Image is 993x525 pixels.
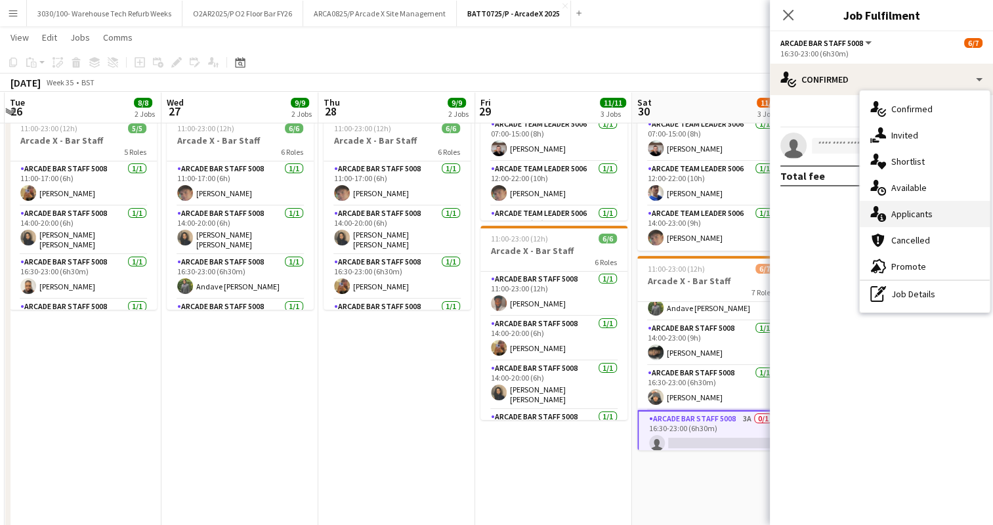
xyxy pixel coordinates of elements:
span: Week 35 [43,77,76,87]
span: Arcade Bar Staff 5008 [780,38,863,48]
span: 11:00-23:00 (12h) [648,264,705,274]
a: Jobs [65,29,95,46]
span: 6 Roles [438,147,460,157]
span: Fri [480,96,491,108]
span: 29 [478,104,491,119]
div: 3 Jobs [601,109,625,119]
h3: Arcade X - Bar Staff [167,135,314,146]
button: 3030/100- Warehouse Tech Refurb Weeks [27,1,182,26]
span: 30 [635,104,652,119]
span: 11:00-23:00 (12h) [177,123,234,133]
div: Cancelled [860,227,990,253]
span: 5 Roles [124,147,146,157]
div: 2 Jobs [448,109,469,119]
div: Invited [860,122,990,148]
span: 11:00-23:00 (12h) [491,234,548,243]
span: 11/11 [600,98,626,108]
span: 6 Roles [595,257,617,267]
span: 11:00-23:00 (12h) [334,123,391,133]
div: 16:30-23:00 (6h30m) [780,49,982,58]
span: 9/9 [448,98,466,108]
div: Shortlist [860,148,990,175]
span: 28 [322,104,340,119]
span: View [11,31,29,43]
button: ARCA0825/P Arcade X Site Management [303,1,457,26]
app-card-role: Arcade Bar Staff 50081/114:00-23:00 (9h)[PERSON_NAME] [637,321,784,366]
app-card-role: Arcade Team Leader 50061/114:00-23:00 (9h)[PERSON_NAME] [637,206,784,251]
app-card-role: Arcade Team Leader 50061/112:00-22:00 (10h)[PERSON_NAME] [637,161,784,206]
a: Edit [37,29,62,46]
div: BST [81,77,95,87]
h3: Job Fulfilment [770,7,993,24]
app-job-card: 11:00-23:00 (12h)5/5Arcade X - Bar Staff5 RolesArcade Bar Staff 50081/111:00-17:00 (6h)[PERSON_NA... [10,115,157,310]
div: Job Details [860,281,990,307]
h3: Arcade X - Bar Staff [324,135,471,146]
div: 3 Jobs [757,109,782,119]
span: 8/8 [134,98,152,108]
app-job-card: 11:00-23:00 (12h)6/6Arcade X - Bar Staff6 RolesArcade Bar Staff 50081/111:00-17:00 (6h)[PERSON_NA... [324,115,471,310]
app-card-role: Arcade Team Leader 50061/107:00-15:00 (8h)[PERSON_NAME] [637,117,784,161]
app-job-card: 11:00-23:00 (12h)6/6Arcade X - Bar Staff6 RolesArcade Bar Staff 50081/111:00-23:00 (12h)[PERSON_N... [480,226,627,420]
span: 11:00-23:00 (12h) [20,123,77,133]
span: Edit [42,31,57,43]
div: Total fee [780,169,825,182]
app-card-role: Arcade Bar Staff 50081/116:30-23:00 (6h30m)Andave [PERSON_NAME] [167,255,314,299]
app-card-role: Arcade Bar Staff 50081/116:30-23:00 (6h30m)[PERSON_NAME] [324,255,471,299]
app-card-role: Arcade Bar Staff 50081/1 [324,299,471,344]
span: Jobs [70,31,90,43]
button: BATT0725/P - ArcadeX 2025 [457,1,571,26]
div: [DATE] [11,76,41,89]
div: 07:00-23:00 (16h)3/3Arcade X - Team Leaders3 RolesArcade Team Leader 50061/107:00-15:00 (8h)[PERS... [637,71,784,251]
app-card-role: Arcade Bar Staff 50081/114:00-20:00 (6h)[PERSON_NAME] [480,316,627,361]
app-card-role: Arcade Bar Staff 50081/114:00-20:00 (6h)[PERSON_NAME] [PERSON_NAME] [324,206,471,255]
span: 6/6 [599,234,617,243]
app-card-role: Arcade Bar Staff 50081/116:30-23:00 (6h30m)[PERSON_NAME] [637,366,784,410]
div: Applicants [860,201,990,227]
span: Comms [103,31,133,43]
span: Thu [324,96,340,108]
app-card-role: Arcade Bar Staff 50081/111:00-17:00 (6h)[PERSON_NAME] [10,161,157,206]
div: Confirmed [860,96,990,122]
app-job-card: 11:00-23:00 (12h)6/7Arcade X - Bar Staff7 Roles[PERSON_NAME] [PERSON_NAME]Arcade Bar Staff 50081/... [637,256,784,450]
app-card-role: Arcade Bar Staff 50081/111:00-17:00 (6h)[PERSON_NAME] [324,161,471,206]
span: 6/6 [442,123,460,133]
span: 6/7 [755,264,774,274]
span: 9/9 [291,98,309,108]
app-card-role: Arcade Bar Staff 50081/1 [167,299,314,344]
a: Comms [98,29,138,46]
app-job-card: 11:00-23:00 (12h)6/6Arcade X - Bar Staff6 RolesArcade Bar Staff 50081/111:00-17:00 (6h)[PERSON_NA... [167,115,314,310]
app-card-role: Arcade Bar Staff 50081/1 [10,299,157,344]
app-card-role: Arcade Bar Staff 50083A0/116:30-23:00 (6h30m) [637,410,784,457]
app-card-role: Arcade Team Leader 50061/115:00-23:00 (8h) [480,206,627,251]
button: Arcade Bar Staff 5008 [780,38,874,48]
div: Available [860,175,990,201]
span: Wed [167,96,184,108]
app-card-role: Arcade Team Leader 50061/112:00-22:00 (10h)[PERSON_NAME] [480,161,627,206]
h3: Arcade X - Bar Staff [480,245,627,257]
app-card-role: Arcade Bar Staff 50081/111:00-23:00 (12h)[PERSON_NAME] [480,272,627,316]
span: 26 [8,104,25,119]
span: 6/6 [285,123,303,133]
span: 27 [165,104,184,119]
span: 5/5 [128,123,146,133]
span: 6 Roles [281,147,303,157]
h3: Arcade X - Bar Staff [10,135,157,146]
app-card-role: Arcade Bar Staff 50081/1 [480,409,627,454]
app-card-role: Arcade Team Leader 50061/107:00-15:00 (8h)[PERSON_NAME] [480,117,627,161]
span: Sat [637,96,652,108]
div: 2 Jobs [135,109,155,119]
span: 6/7 [964,38,982,48]
span: 7 Roles [751,287,774,297]
div: Confirmed [770,64,993,95]
app-card-role: Arcade Bar Staff 50081/116:30-23:00 (6h30m)[PERSON_NAME] [10,255,157,299]
span: Tue [10,96,25,108]
div: 2 Jobs [291,109,312,119]
a: View [5,29,34,46]
span: 11/12 [757,98,783,108]
button: O2AR2025/P O2 Floor Bar FY26 [182,1,303,26]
